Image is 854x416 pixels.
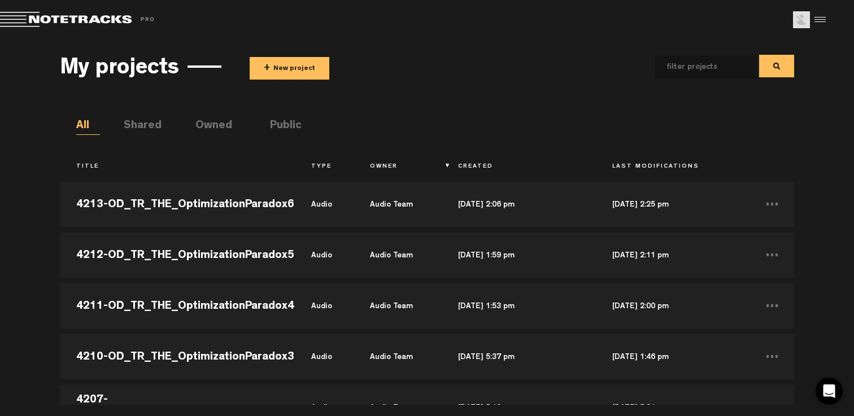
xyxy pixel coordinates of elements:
th: Created [442,157,596,177]
td: Audio Team [354,179,442,230]
h3: My projects [60,57,179,82]
span: + [264,62,270,75]
td: 4213-OD_TR_THE_OptimizationParadox6 [60,179,295,230]
td: [DATE] 1:59 pm [442,230,596,281]
td: [DATE] 1:53 pm [442,281,596,331]
li: All [76,118,100,135]
td: Audio Team [354,281,442,331]
img: ACg8ocLu3IjZ0q4g3Sv-67rBggf13R-7caSq40_txJsJBEcwv2RmFg=s96-c [793,11,810,28]
li: Public [270,118,294,135]
td: audio [295,179,354,230]
td: 4211-OD_TR_THE_OptimizationParadox4 [60,281,295,331]
td: [DATE] 2:25 pm [596,179,750,230]
td: [DATE] 1:46 pm [596,331,750,382]
td: ... [750,230,794,281]
td: audio [295,331,354,382]
input: filter projects [655,55,739,79]
li: Shared [124,118,147,135]
td: [DATE] 2:11 pm [596,230,750,281]
td: Audio Team [354,331,442,382]
td: ... [750,331,794,382]
li: Owned [195,118,219,135]
td: [DATE] 2:06 pm [442,179,596,230]
th: Last Modifications [596,157,750,177]
td: Audio Team [354,230,442,281]
th: Title [60,157,295,177]
div: Open Intercom Messenger [816,378,843,405]
th: Type [295,157,354,177]
td: audio [295,281,354,331]
th: Owner [354,157,442,177]
td: 4212-OD_TR_THE_OptimizationParadox5 [60,230,295,281]
td: ... [750,179,794,230]
td: audio [295,230,354,281]
td: 4210-OD_TR_THE_OptimizationParadox3 [60,331,295,382]
td: ... [750,281,794,331]
button: +New project [250,57,329,80]
td: [DATE] 5:37 pm [442,331,596,382]
td: [DATE] 2:00 pm [596,281,750,331]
